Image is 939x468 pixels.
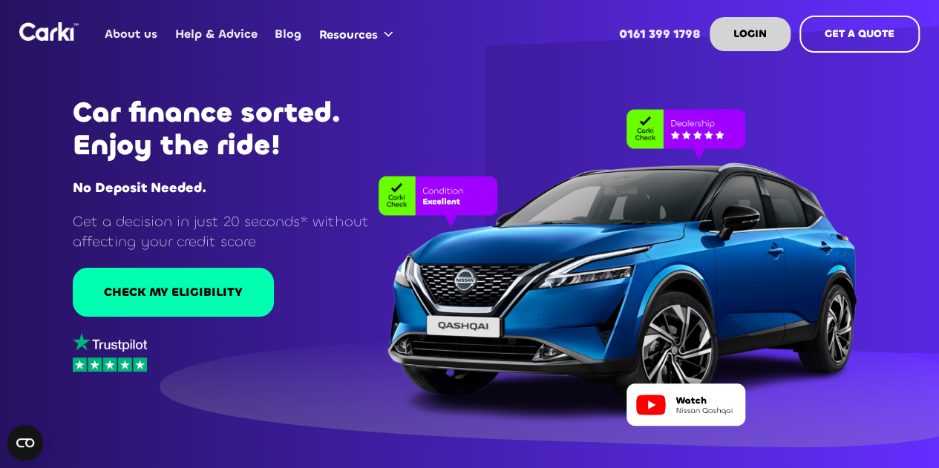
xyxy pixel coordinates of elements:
div: CHECK MY ELIGIBILITY [104,284,243,300]
strong: GET A QUOTE [825,27,894,41]
p: Get a decision in just 20 seconds* without affecting your credit score [73,211,405,252]
a: About us [96,5,166,63]
a: Blog [266,5,310,63]
button: Open CMP widget [7,425,43,461]
img: Logo [19,22,79,41]
a: home [19,22,79,41]
a: LOGIN [710,17,791,51]
a: GET A QUOTE [799,16,920,53]
h1: Car finance sorted. Enjoy the ride! [73,96,405,162]
a: Help & Advice [166,5,266,63]
strong: 0161 399 1798 [619,26,701,42]
a: CHECK MY ELIGIBILITY [73,268,274,317]
div: Resources [319,27,378,43]
div: Resources [310,6,408,62]
img: trustpilot [73,333,147,352]
a: 0161 399 1798 [611,5,710,63]
strong: No Deposit Needed. [73,179,206,197]
img: stars [73,357,147,372]
strong: LOGIN [733,27,767,41]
